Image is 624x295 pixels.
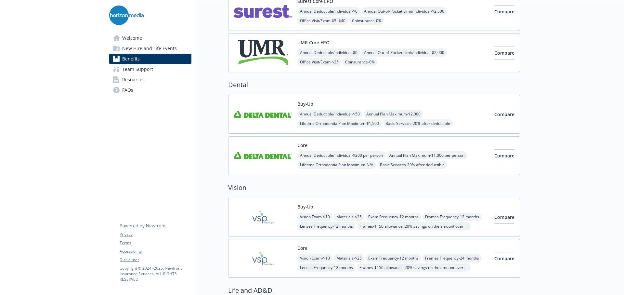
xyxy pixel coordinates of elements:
[297,58,341,66] span: Office Visit/Exam - $25
[494,149,514,162] button: Compare
[120,265,191,282] p: Copyright © 2024 - 2025 , Newfront Insurance Services, ALL RIGHTS RESERVED
[297,254,332,262] span: Vision Exam - $10
[297,222,356,230] span: Lenses Frequency - 12 months
[122,74,145,85] span: Resources
[122,43,177,54] span: New Hire and Life Events
[494,47,514,60] button: Compare
[109,85,191,95] a: FAQs
[494,255,514,261] span: Compare
[297,17,348,25] span: Office Visit/Exam - $5 -$40
[228,80,520,90] h2: Dental
[494,211,514,224] button: Compare
[234,203,292,231] img: Vision Service Plan carrier logo
[297,48,360,57] span: Annual Deductible/Individual - $0
[494,214,514,220] span: Compare
[109,54,191,64] a: Benefits
[377,161,447,169] span: Basic Services - 20% after deductible
[357,222,471,230] span: Frames - $150 allowance, 20% savings on the amount over your allowance
[387,151,467,159] span: Annual Plan Maximum - $1,000 per person
[297,7,360,15] span: Annual Deductible/Individual - $0
[297,263,356,272] span: Lenses Frequency - 12 months
[422,254,482,262] span: Frames Frequency - 24 months
[366,213,421,221] span: Exam Frequency - 12 months
[361,7,447,15] span: Annual Out-of-Pocket Limit/Individual - $2,500
[364,110,423,118] span: Annual Plan Maximum - $2,000
[297,142,307,149] button: Core
[234,245,292,272] img: Vision Service Plan carrier logo
[494,50,514,56] span: Compare
[494,5,514,18] button: Compare
[334,213,364,221] span: Materials - $25
[109,43,191,54] a: New Hire and Life Events
[494,252,514,265] button: Compare
[297,101,313,107] button: Buy-Up
[357,263,471,272] span: Frames - $150 allowance, 20% savings on the amount over your allowance
[297,245,307,251] button: Core
[109,74,191,85] a: Resources
[120,257,191,263] a: Disclaimer
[120,240,191,246] a: Terms
[120,232,191,237] a: Privacy
[349,17,384,25] span: Coinsurance - 0%
[122,64,153,74] span: Team Support
[297,110,362,118] span: Annual Deductible/Individual - $50
[334,254,364,262] span: Materials - $25
[234,39,292,67] img: UMR carrier logo
[122,33,142,43] span: Welcome
[494,108,514,121] button: Compare
[109,64,191,74] a: Team Support
[122,85,133,95] span: FAQs
[297,119,382,127] span: Lifetime Orthodontia Plan Maximum - $1,500
[297,213,332,221] span: Vision Exam - $10
[228,183,520,193] h2: Vision
[234,101,292,128] img: Delta Dental Insurance Company carrier logo
[343,58,377,66] span: Coinsurance - 0%
[120,248,191,254] a: Accessibility
[297,39,330,46] button: UMR Core EPO
[122,54,140,64] span: Benefits
[366,254,421,262] span: Exam Frequency - 12 months
[494,153,514,159] span: Compare
[297,161,376,169] span: Lifetime Orthodontia Plan Maximum - N/A
[422,213,482,221] span: Frames Frequency - 12 months
[297,203,313,210] button: Buy-Up
[234,142,292,169] img: Delta Dental Insurance Company carrier logo
[383,119,453,127] span: Basic Services - 20% after deductible
[494,8,514,15] span: Compare
[297,151,385,159] span: Annual Deductible/Individual - $200 per person
[361,48,447,57] span: Annual Out-of-Pocket Limit/Individual - $2,000
[109,33,191,43] a: Welcome
[494,111,514,117] span: Compare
